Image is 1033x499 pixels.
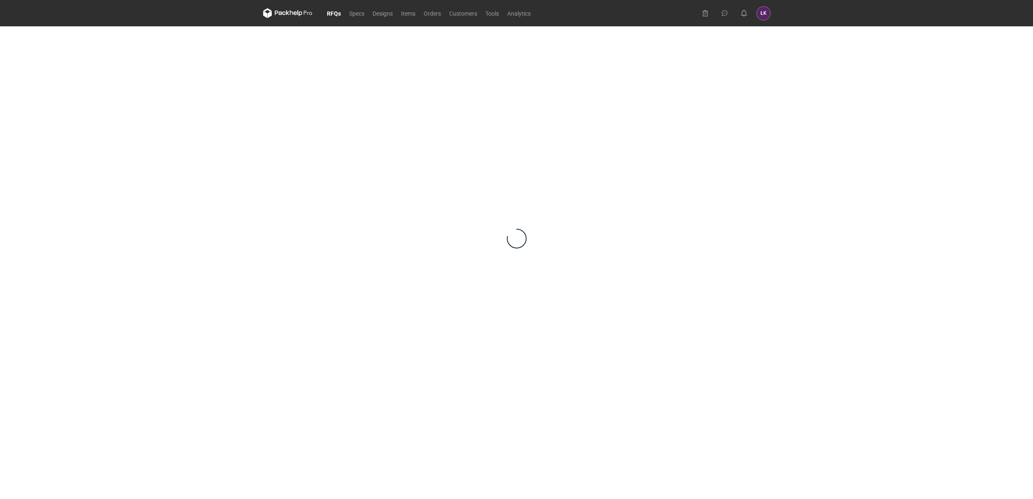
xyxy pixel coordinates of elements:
[757,7,770,20] button: ŁK
[420,8,445,18] a: Orders
[323,8,345,18] a: RFQs
[368,8,397,18] a: Designs
[263,8,312,18] svg: Packhelp Pro
[345,8,368,18] a: Specs
[445,8,481,18] a: Customers
[397,8,420,18] a: Items
[757,7,770,20] div: Łukasz Kowalski
[481,8,503,18] a: Tools
[503,8,535,18] a: Analytics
